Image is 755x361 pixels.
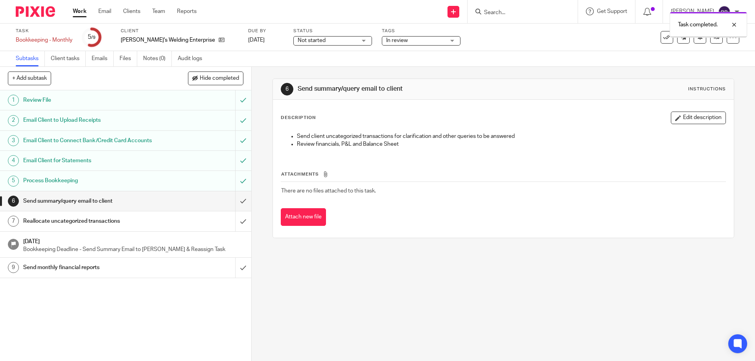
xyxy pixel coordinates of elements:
[671,112,726,124] button: Edit description
[8,176,19,187] div: 5
[88,33,96,42] div: 5
[120,51,137,66] a: Files
[23,236,243,246] h1: [DATE]
[8,155,19,166] div: 4
[73,7,87,15] a: Work
[248,37,265,43] span: [DATE]
[8,95,19,106] div: 1
[51,51,86,66] a: Client tasks
[91,35,96,40] small: /9
[8,135,19,146] div: 3
[16,28,72,34] label: Task
[23,215,159,227] h1: Reallocate uncategorized transactions
[8,115,19,126] div: 2
[281,188,376,194] span: There are no files attached to this task.
[23,135,159,147] h1: Email Client to Connect Bank/Credit Card Accounts
[23,155,159,167] h1: Email Client for Statements
[281,208,326,226] button: Attach new file
[177,7,197,15] a: Reports
[16,6,55,17] img: Pixie
[8,262,19,273] div: 9
[281,83,293,95] div: 6
[16,36,72,44] div: Bookkeeping - Monthly
[688,86,726,92] div: Instructions
[121,28,238,34] label: Client
[23,246,243,253] p: Bookkeeping Deadline - Send Summary Email to [PERSON_NAME] & Reassign Task
[718,5,731,18] img: svg%3E
[8,71,51,85] button: + Add subtask
[188,71,243,85] button: Hide completed
[23,94,159,106] h1: Review File
[23,175,159,187] h1: Process Bookkeeping
[178,51,208,66] a: Audit logs
[98,7,111,15] a: Email
[152,7,165,15] a: Team
[23,262,159,273] h1: Send monthly financial reports
[8,216,19,227] div: 7
[293,28,372,34] label: Status
[298,38,326,43] span: Not started
[8,196,19,207] div: 6
[121,36,215,44] p: [PERSON_NAME]'s Welding Enterprises Ltd.
[298,85,520,93] h1: Send summary/query email to client
[297,140,725,148] p: Review financials, P&L and Balance Sheet
[23,114,159,126] h1: Email Client to Upload Receipts
[143,51,172,66] a: Notes (0)
[281,115,316,121] p: Description
[248,28,284,34] label: Due by
[92,51,114,66] a: Emails
[678,21,718,29] p: Task completed.
[16,51,45,66] a: Subtasks
[123,7,140,15] a: Clients
[23,195,159,207] h1: Send summary/query email to client
[200,75,239,82] span: Hide completed
[386,38,408,43] span: In review
[297,132,725,140] p: Send client uncategorized transactions for clarification and other queries to be answered
[281,172,319,176] span: Attachments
